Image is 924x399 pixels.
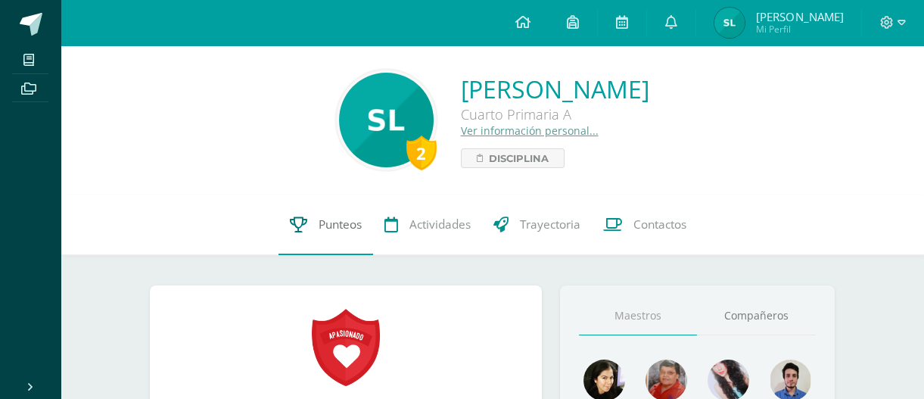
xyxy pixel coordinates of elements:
[520,217,580,232] span: Trayectoria
[489,149,549,167] span: Disciplina
[461,105,649,123] div: Cuarto Primaria A
[633,217,686,232] span: Contactos
[461,73,649,105] a: [PERSON_NAME]
[592,195,698,255] a: Contactos
[714,8,745,38] img: 1dd4c46a982505eda2d2997edeb19b04.png
[461,123,599,138] a: Ver información personal...
[697,297,816,335] a: Compañeros
[373,195,482,255] a: Actividades
[756,23,843,36] span: Mi Perfil
[579,297,698,335] a: Maestros
[339,73,434,167] img: 0751569456c2aceaaa2f5b37b1d46462.png
[461,148,565,168] a: Disciplina
[406,136,437,170] div: 2
[278,195,373,255] a: Punteos
[756,9,843,24] span: [PERSON_NAME]
[319,217,362,232] span: Punteos
[482,195,592,255] a: Trayectoria
[409,217,471,232] span: Actividades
